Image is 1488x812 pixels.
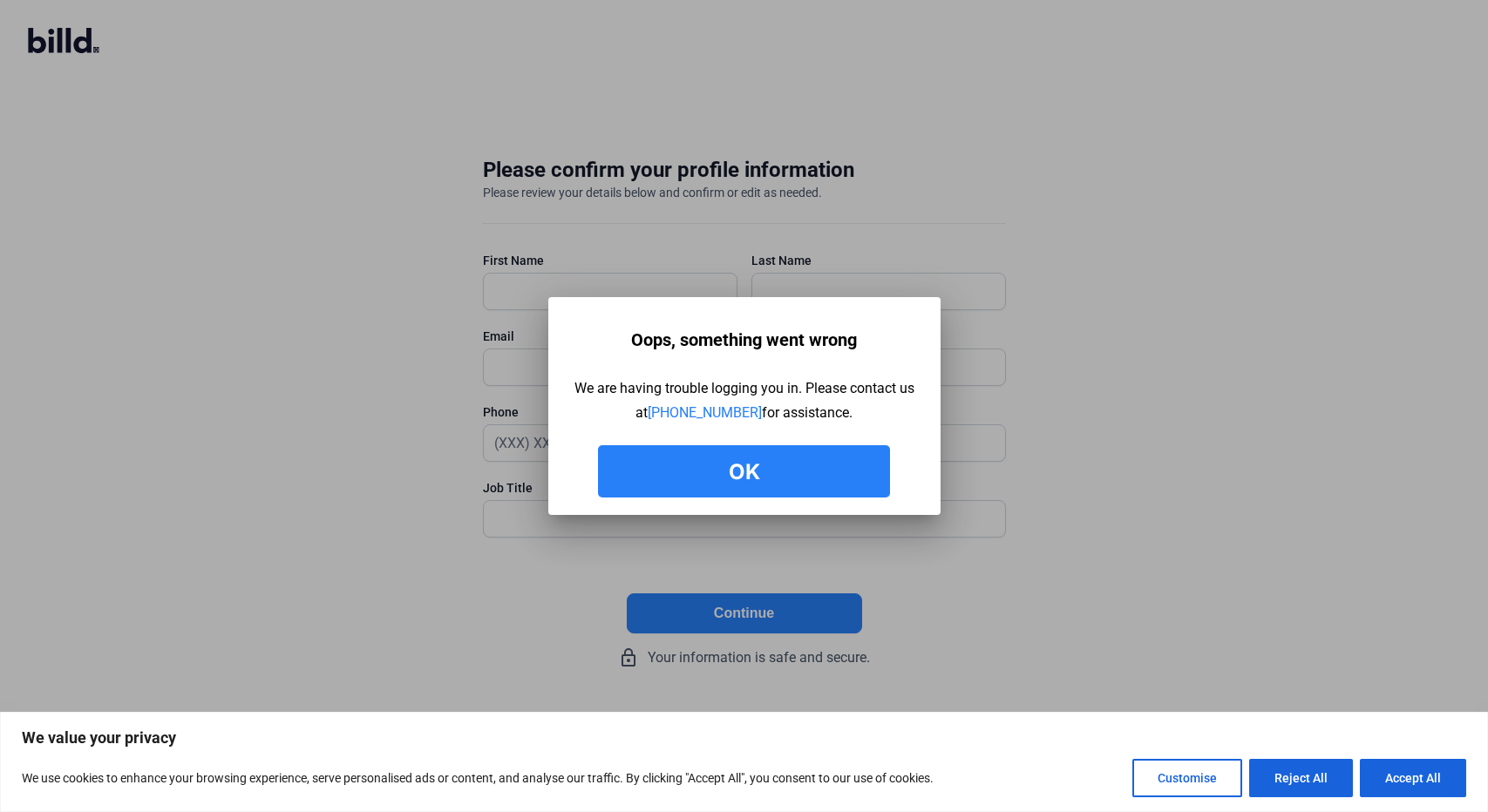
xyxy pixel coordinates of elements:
[574,376,914,425] div: We are having trouble logging you in. Please contact us at for assistance.
[598,445,890,497] button: Ok
[631,323,857,356] div: Oops, something went wrong
[1249,759,1353,797] button: Reject All
[1360,759,1466,797] button: Accept All
[648,404,762,421] a: [PHONE_NUMBER]
[1132,759,1242,797] button: Customise
[22,727,1466,748] p: We value your privacy
[22,768,934,788] p: We use cookies to enhance your browsing experience, serve personalised ads or content, and analys...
